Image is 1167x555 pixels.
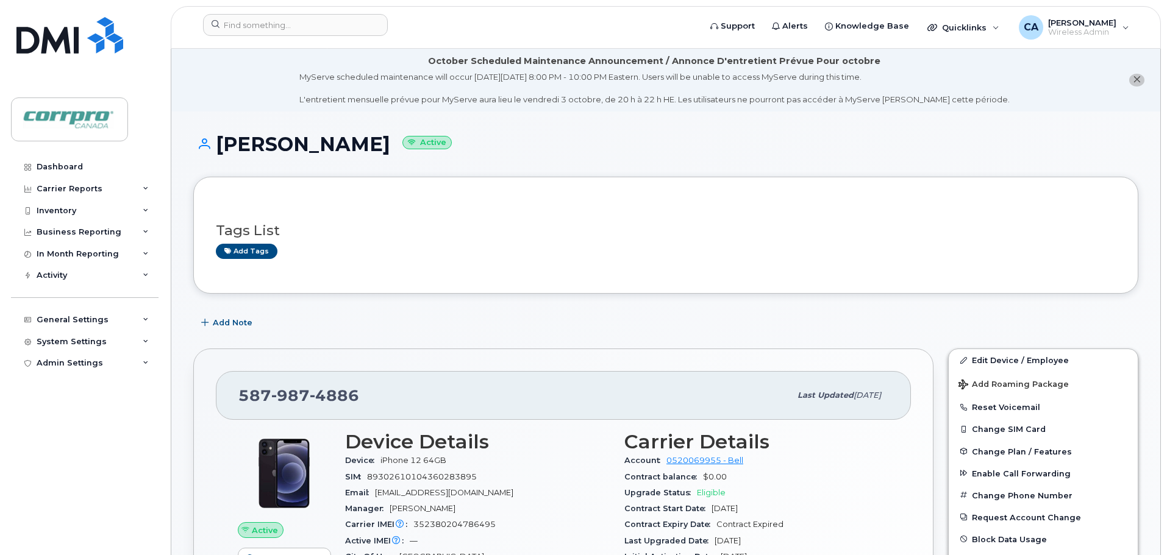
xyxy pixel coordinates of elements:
span: $0.00 [703,472,727,481]
button: close notification [1129,74,1144,87]
button: Request Account Change [949,506,1138,528]
span: 352380204786495 [413,520,496,529]
span: Contract Expiry Date [624,520,716,529]
button: Block Data Usage [949,528,1138,550]
img: iPhone_12.jpg [248,437,321,510]
span: Last updated [798,391,854,400]
span: Carrier IMEI [345,520,413,529]
h3: Tags List [216,223,1116,238]
span: Email [345,488,375,497]
span: [DATE] [712,504,738,513]
a: 0520069955 - Bell [666,456,743,465]
span: Enable Call Forwarding [972,468,1071,478]
span: [DATE] [854,391,881,400]
span: Add Note [213,317,252,328]
span: [EMAIL_ADDRESS][DOMAIN_NAME] [375,488,513,497]
h3: Device Details [345,431,610,453]
span: Contract balance [624,472,703,481]
span: — [410,536,418,545]
span: Last Upgraded Date [624,536,715,545]
span: Account [624,456,666,465]
button: Reset Voicemail [949,396,1138,418]
span: Contract Start Date [624,504,712,513]
small: Active [402,136,452,150]
button: Enable Call Forwarding [949,462,1138,484]
h1: [PERSON_NAME] [193,133,1138,155]
span: Contract Expired [716,520,783,529]
span: SIM [345,472,367,481]
span: 987 [271,386,310,405]
button: Change Phone Number [949,484,1138,506]
span: Add Roaming Package [958,380,1069,391]
span: [PERSON_NAME] [390,504,455,513]
span: Device [345,456,380,465]
span: 587 [238,386,359,405]
a: Edit Device / Employee [949,349,1138,371]
button: Add Note [193,312,263,334]
span: 4886 [310,386,359,405]
div: October Scheduled Maintenance Announcement / Annonce D'entretient Prévue Pour octobre [428,55,880,68]
button: Change SIM Card [949,418,1138,440]
span: Active [252,525,278,536]
span: Active IMEI [345,536,410,545]
div: MyServe scheduled maintenance will occur [DATE][DATE] 8:00 PM - 10:00 PM Eastern. Users will be u... [299,71,1010,105]
span: Upgrade Status [624,488,697,497]
a: Add tags [216,244,277,259]
span: Manager [345,504,390,513]
h3: Carrier Details [624,431,889,453]
span: iPhone 12 64GB [380,456,446,465]
span: 89302610104360283895 [367,472,477,481]
button: Change Plan / Features [949,440,1138,462]
span: Eligible [697,488,726,497]
span: Change Plan / Features [972,447,1072,456]
span: [DATE] [715,536,741,545]
button: Add Roaming Package [949,371,1138,396]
